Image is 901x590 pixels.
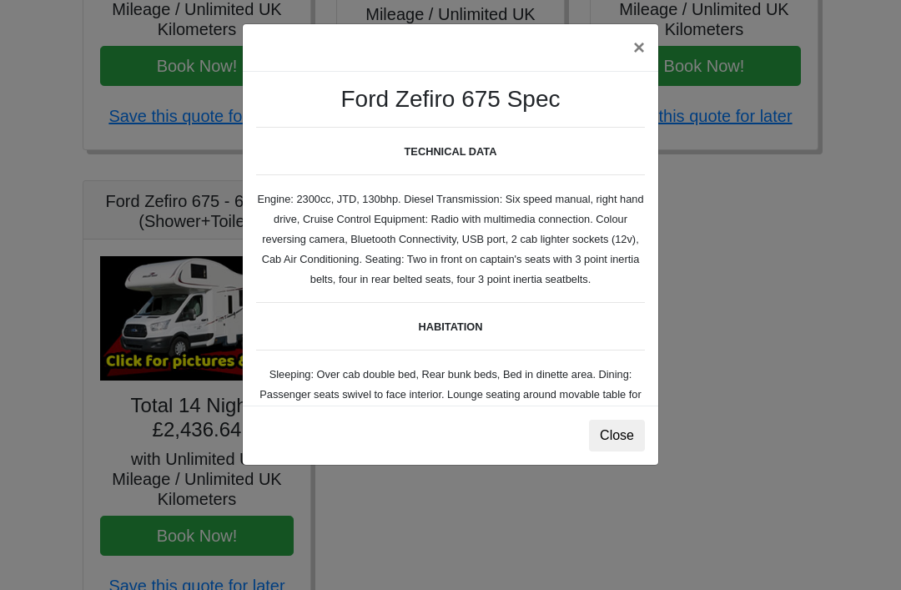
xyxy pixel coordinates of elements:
b: TECHNICAL DATA [405,145,497,158]
h3: Ford Zefiro 675 Spec [256,85,645,113]
button: × [620,24,658,71]
button: Close [589,420,645,451]
b: HABITATION [418,320,482,333]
